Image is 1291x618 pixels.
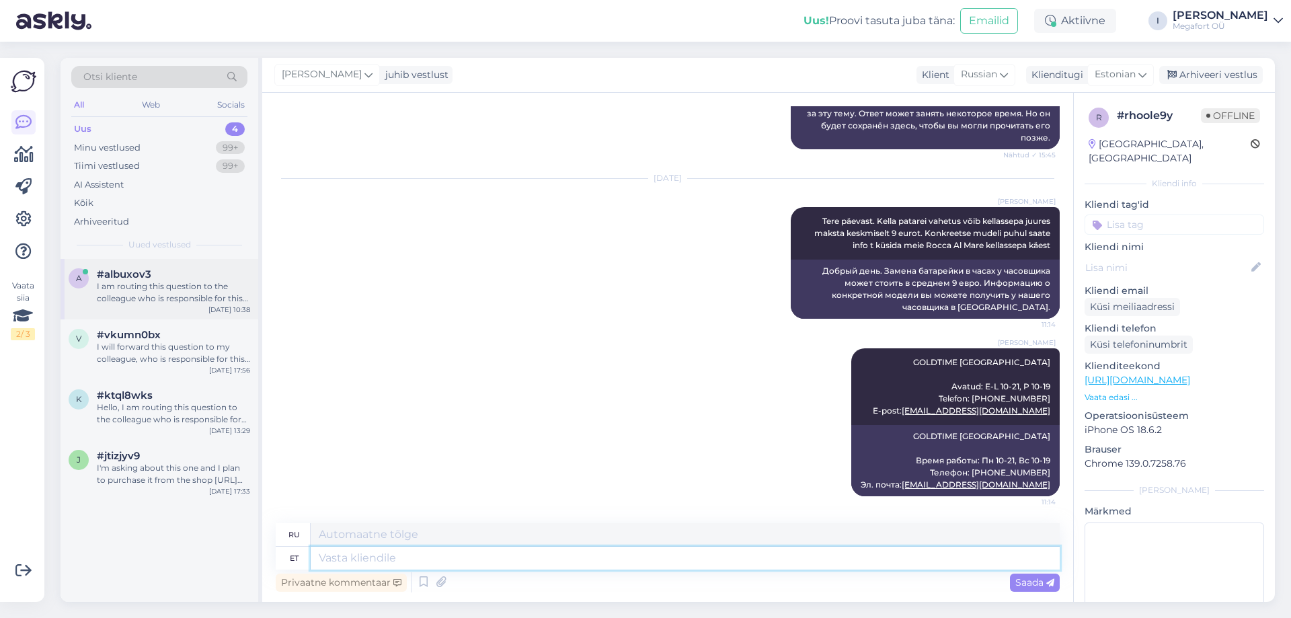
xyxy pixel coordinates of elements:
[208,305,250,315] div: [DATE] 10:38
[74,159,140,173] div: Tiimi vestlused
[1085,504,1264,518] p: Märkmed
[276,172,1060,184] div: [DATE]
[74,215,129,229] div: Arhiveeritud
[1089,137,1251,165] div: [GEOGRAPHIC_DATA], [GEOGRAPHIC_DATA]
[209,486,250,496] div: [DATE] 17:33
[11,280,35,340] div: Vaata siia
[97,280,250,305] div: I am routing this question to the colleague who is responsible for this topic. The reply might ta...
[1026,68,1083,82] div: Klienditugi
[225,122,245,136] div: 4
[97,268,151,280] span: #albuxov3
[1201,108,1260,123] span: Offline
[97,401,250,426] div: Hello, I am routing this question to the colleague who is responsible for this topic. The reply m...
[1085,457,1264,471] p: Chrome 139.0.7258.76
[71,96,87,114] div: All
[1085,391,1264,403] p: Vaata edasi ...
[76,334,81,344] span: v
[216,141,245,155] div: 99+
[1003,150,1056,160] span: Nähtud ✓ 15:45
[1085,178,1264,190] div: Kliendi info
[1085,359,1264,373] p: Klienditeekond
[961,67,997,82] span: Russian
[814,216,1052,250] span: Tere päevast. Kella patarei vahetus võib kellassepa juures maksta keskmiselt 9 eurot. Konkreetse ...
[1005,497,1056,507] span: 11:14
[998,338,1056,348] span: [PERSON_NAME]
[216,159,245,173] div: 99+
[11,69,36,94] img: Askly Logo
[1085,374,1190,386] a: [URL][DOMAIN_NAME]
[1085,298,1180,316] div: Küsi meiliaadressi
[1034,9,1116,33] div: Aktiivne
[76,394,82,404] span: k
[77,455,81,465] span: j
[74,122,91,136] div: Uus
[74,178,124,192] div: AI Assistent
[282,67,362,82] span: [PERSON_NAME]
[97,450,140,462] span: #jtizjyv9
[1085,215,1264,235] input: Lisa tag
[214,96,247,114] div: Socials
[960,8,1018,34] button: Emailid
[290,547,299,570] div: et
[97,462,250,486] div: I'm asking about this one and I plan to purchase it from the shop [URL][DOMAIN_NAME] if it comes ...
[916,68,949,82] div: Klient
[1005,319,1056,330] span: 11:14
[139,96,163,114] div: Web
[1085,198,1264,212] p: Kliendi tag'id
[804,13,955,29] div: Proovi tasuta juba täna:
[1148,11,1167,30] div: I
[380,68,448,82] div: juhib vestlust
[1159,66,1263,84] div: Arhiveeri vestlus
[74,196,93,210] div: Kõik
[97,329,161,341] span: #vkumn0bx
[791,90,1060,149] div: Я перенаправляю этот вопрос коллеге, ответственному за эту тему. Ответ может занять некоторое вре...
[1095,67,1136,82] span: Estonian
[276,574,407,592] div: Privaatne kommentaar
[1173,21,1268,32] div: Megafort OÜ
[1096,112,1102,122] span: r
[11,328,35,340] div: 2 / 3
[1085,484,1264,496] div: [PERSON_NAME]
[1085,409,1264,423] p: Operatsioonisüsteem
[804,14,829,27] b: Uus!
[902,405,1050,416] a: [EMAIL_ADDRESS][DOMAIN_NAME]
[288,523,300,546] div: ru
[76,273,82,283] span: a
[998,196,1056,206] span: [PERSON_NAME]
[128,239,191,251] span: Uued vestlused
[791,260,1060,319] div: Добрый день. Замена батарейки в часах у часовщика может стоить в среднем 9 евро. Информацию о кон...
[209,426,250,436] div: [DATE] 13:29
[209,365,250,375] div: [DATE] 17:56
[1085,336,1193,354] div: Küsi telefoninumbrit
[1085,321,1264,336] p: Kliendi telefon
[902,479,1050,490] a: [EMAIL_ADDRESS][DOMAIN_NAME]
[1015,576,1054,588] span: Saada
[1085,423,1264,437] p: iPhone OS 18.6.2
[1173,10,1268,21] div: [PERSON_NAME]
[1173,10,1283,32] a: [PERSON_NAME]Megafort OÜ
[851,425,1060,496] div: GOLDTIME [GEOGRAPHIC_DATA] Время работы: Пн 10-21, Вс 10-19 Телефон: [PHONE_NUMBER] Эл. почта:
[1085,284,1264,298] p: Kliendi email
[1085,240,1264,254] p: Kliendi nimi
[1085,442,1264,457] p: Brauser
[873,357,1050,416] span: GOLDTIME [GEOGRAPHIC_DATA] Avatud: E-L 10-21, P 10-19 Telefon: [PHONE_NUMBER] E-post:
[97,389,153,401] span: #ktql8wks
[1085,260,1249,275] input: Lisa nimi
[74,141,141,155] div: Minu vestlused
[83,70,137,84] span: Otsi kliente
[97,341,250,365] div: I will forward this question to my colleague, who is responsible for this. The reply will be here...
[1117,108,1201,124] div: # rhoole9y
